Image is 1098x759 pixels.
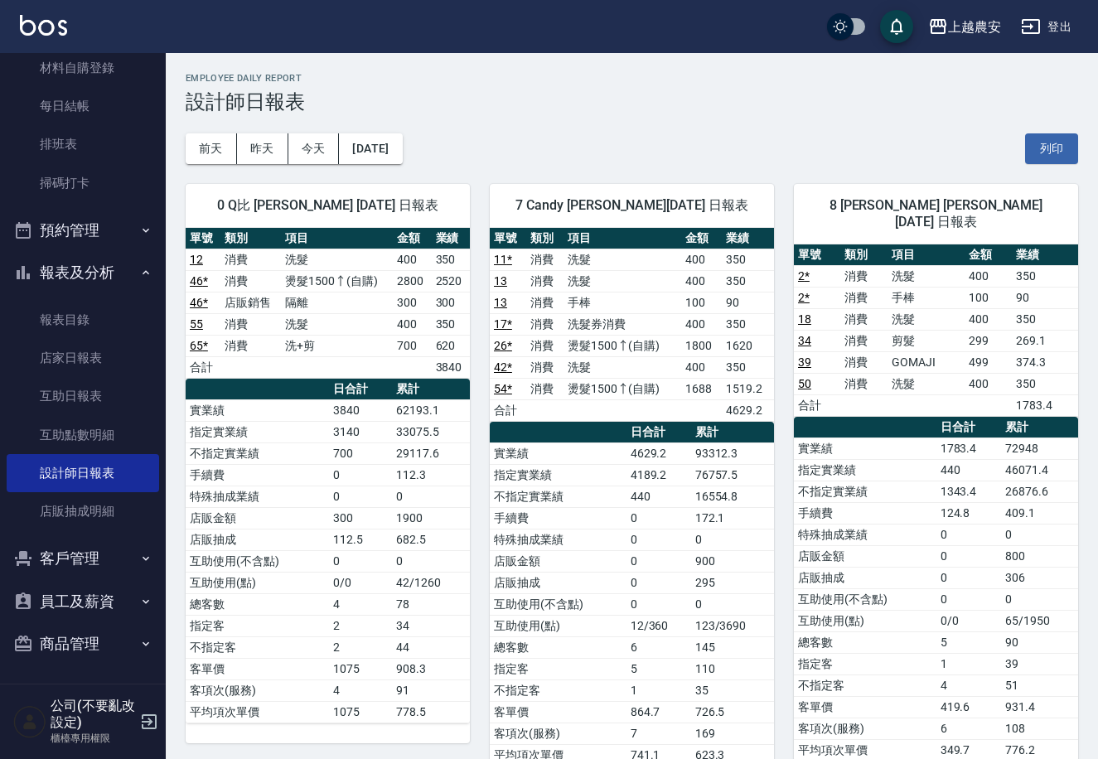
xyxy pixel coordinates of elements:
[51,698,135,731] h5: 公司(不要亂改設定)
[1001,696,1078,718] td: 931.4
[691,486,774,507] td: 16554.8
[1001,610,1078,631] td: 65/1950
[490,228,526,249] th: 單號
[794,545,936,567] td: 店販金額
[1001,588,1078,610] td: 0
[7,251,159,294] button: 報表及分析
[7,49,159,87] a: 材料自購登錄
[1012,265,1078,287] td: 350
[7,125,159,163] a: 排班表
[794,588,936,610] td: 互助使用(不含點)
[965,308,1011,330] td: 400
[220,313,281,335] td: 消費
[490,550,626,572] td: 店販金額
[392,529,470,550] td: 682.5
[7,377,159,415] a: 互助日報表
[186,550,329,572] td: 互助使用(不含點)
[814,197,1058,230] span: 8 [PERSON_NAME] [PERSON_NAME] [DATE] 日報表
[626,529,691,550] td: 0
[432,356,470,378] td: 3840
[206,197,450,214] span: 0 Q比 [PERSON_NAME] [DATE] 日報表
[490,572,626,593] td: 店販抽成
[186,636,329,658] td: 不指定客
[794,653,936,674] td: 指定客
[220,292,281,313] td: 店販銷售
[691,701,774,723] td: 726.5
[691,679,774,701] td: 35
[794,631,936,653] td: 總客數
[186,464,329,486] td: 手續費
[490,593,626,615] td: 互助使用(不含點)
[1012,351,1078,373] td: 374.3
[1012,308,1078,330] td: 350
[281,228,393,249] th: 項目
[490,701,626,723] td: 客單價
[840,330,887,351] td: 消費
[840,244,887,266] th: 類別
[1014,12,1078,42] button: 登出
[840,351,887,373] td: 消費
[691,615,774,636] td: 123/3690
[691,422,774,443] th: 累計
[626,615,691,636] td: 12/360
[432,313,470,335] td: 350
[840,265,887,287] td: 消費
[329,636,392,658] td: 2
[936,674,1001,696] td: 4
[722,399,774,421] td: 4629.2
[691,572,774,593] td: 295
[190,317,203,331] a: 55
[220,228,281,249] th: 類別
[626,550,691,572] td: 0
[888,265,965,287] td: 洗髮
[526,228,563,249] th: 類別
[20,15,67,36] img: Logo
[329,486,392,507] td: 0
[392,464,470,486] td: 112.3
[186,701,329,723] td: 平均項次單價
[564,292,681,313] td: 手棒
[1001,545,1078,567] td: 800
[392,550,470,572] td: 0
[888,287,965,308] td: 手棒
[393,292,431,313] td: 300
[392,701,470,723] td: 778.5
[329,701,392,723] td: 1075
[1025,133,1078,164] button: 列印
[329,658,392,679] td: 1075
[392,679,470,701] td: 91
[722,292,774,313] td: 90
[7,339,159,377] a: 店家日報表
[626,464,691,486] td: 4189.2
[1001,653,1078,674] td: 39
[936,438,1001,459] td: 1783.4
[681,270,722,292] td: 400
[936,502,1001,524] td: 124.8
[888,244,965,266] th: 項目
[691,723,774,744] td: 169
[936,588,1001,610] td: 0
[392,442,470,464] td: 29117.6
[948,17,1001,37] div: 上越農安
[564,356,681,378] td: 洗髮
[51,731,135,746] p: 櫃檯專用權限
[1012,373,1078,394] td: 350
[626,593,691,615] td: 0
[526,270,563,292] td: 消費
[840,287,887,308] td: 消費
[220,335,281,356] td: 消費
[393,228,431,249] th: 金額
[490,228,774,422] table: a dense table
[691,464,774,486] td: 76757.5
[186,679,329,701] td: 客項次(服務)
[1012,330,1078,351] td: 269.1
[186,228,220,249] th: 單號
[1001,481,1078,502] td: 26876.6
[564,270,681,292] td: 洗髮
[564,249,681,270] td: 洗髮
[490,399,526,421] td: 合計
[626,442,691,464] td: 4629.2
[564,313,681,335] td: 洗髮券消費
[691,507,774,529] td: 172.1
[794,567,936,588] td: 店販抽成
